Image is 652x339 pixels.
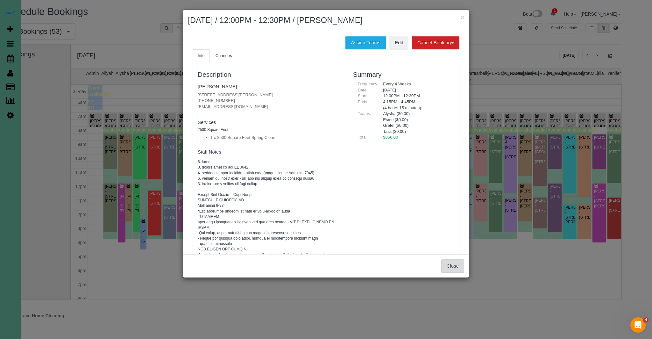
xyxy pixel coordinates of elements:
[198,159,344,312] pre: 6. loremi 0. dolors amet co adi EL 0642 4. seddoei tempor incididu - utlab etdo (magn aliquae Adm...
[188,15,464,26] h2: [DATE] / 12:00PM - 12:30PM / [PERSON_NAME]
[378,81,454,87] div: Every 4 Weeks
[378,99,454,111] div: 4:15PM - 4:45PM (4 hours 15 minutes)
[358,82,379,86] span: Frequency:
[210,49,237,62] a: Changes
[358,111,371,116] span: Teams:
[378,93,454,99] div: 12:00PM - 12:30PM
[358,88,368,92] span: Date:
[630,317,646,333] iframe: Intercom live chat
[358,99,368,104] span: Ends:
[198,53,205,58] span: Info
[345,36,386,49] button: Assign Teams
[460,14,464,21] button: ×
[198,128,344,132] h5: 2500 Square Feet
[198,84,237,89] a: [PERSON_NAME]
[353,71,454,78] h3: Summary
[383,129,450,135] li: Talia ($0.00)
[198,120,344,125] h4: Services
[198,92,344,110] p: [STREET_ADDRESS][PERSON_NAME] [PHONE_NUMBER] [EMAIL_ADDRESS][DOMAIN_NAME]
[412,36,459,49] button: Cancel Booking
[358,135,368,140] span: Total:
[383,111,450,117] li: Alysha ($0.00)
[378,87,454,93] div: [DATE]
[210,135,344,141] li: 1 x 2500 Square Feet Spring Clean
[389,36,408,49] a: Edit
[383,135,398,140] span: $856.00
[198,71,344,78] h3: Description
[441,259,464,273] button: Close
[216,53,232,58] span: Changes
[358,93,370,98] span: Starts:
[198,149,344,155] h4: Staff Notes
[193,49,210,62] a: Info
[383,117,450,123] li: Esme ($0.00)
[383,123,450,129] li: Gretel ($0.00)
[643,317,648,322] span: 4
